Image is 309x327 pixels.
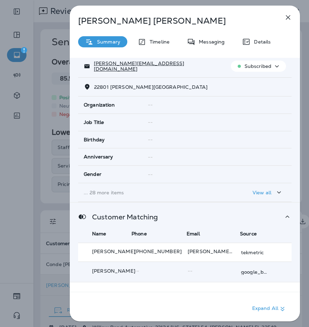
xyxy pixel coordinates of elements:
p: Messaging [195,39,225,45]
button: View all [250,186,286,199]
p: Summary [93,39,120,45]
span: Name [92,231,106,237]
p: tekmetric [241,250,264,255]
p: View all [253,190,271,195]
span: Job Title [84,119,104,125]
span: Gender [84,171,101,177]
span: -- [148,171,153,178]
p: [PERSON_NAME] [92,249,137,254]
span: Organization [84,102,115,108]
span: Source [240,231,257,237]
span: -- [148,102,153,108]
span: -- [134,268,139,274]
p: Customer Matching [86,214,158,220]
span: Anniversary [84,154,113,160]
p: Expand All [252,305,287,313]
span: Email [187,231,200,237]
p: ... 28 more items [84,190,220,195]
span: Birthday [84,137,105,143]
span: Phone [131,231,147,237]
p: mary.rich1960@hotmail.com [188,249,233,254]
p: [PERSON_NAME] [PERSON_NAME] [78,16,269,26]
button: Expand All [249,303,289,315]
p: google_business [241,269,269,275]
p: Details [250,39,271,45]
p: [PERSON_NAME] [92,268,137,274]
p: Subscribed [244,63,271,69]
span: -- [188,268,193,274]
p: Timeline [146,39,169,45]
span: 22801 [PERSON_NAME][GEOGRAPHIC_DATA] [94,84,208,90]
span: -- [148,154,153,160]
span: -- [148,119,153,125]
p: [PERSON_NAME][EMAIL_ADDRESS][DOMAIN_NAME] [90,61,220,72]
span: -- [148,137,153,143]
p: [PHONE_NUMBER] [134,249,187,254]
button: Subscribed [231,61,286,72]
